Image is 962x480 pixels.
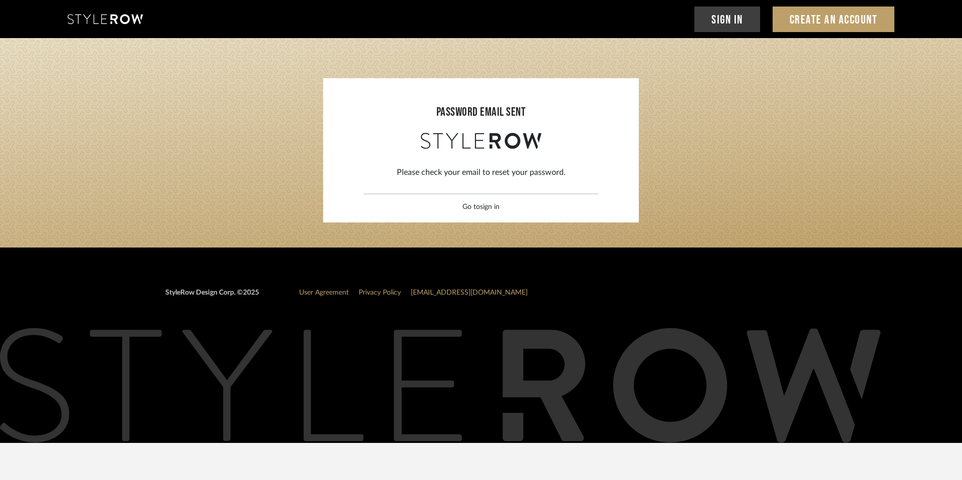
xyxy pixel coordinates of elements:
[462,202,500,212] div: Go to
[480,203,500,210] a: sign in
[773,7,895,32] a: Create an Account
[165,288,259,306] div: StyleRow Design Corp. ©2025
[694,7,760,32] a: Sign In
[299,289,349,296] a: User Agreement
[397,166,566,178] div: Please check your email to reset your password.
[411,289,528,296] a: [EMAIL_ADDRESS][DOMAIN_NAME]
[359,289,401,296] a: Privacy Policy
[333,103,629,121] div: PASSWORD EMAIL SENT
